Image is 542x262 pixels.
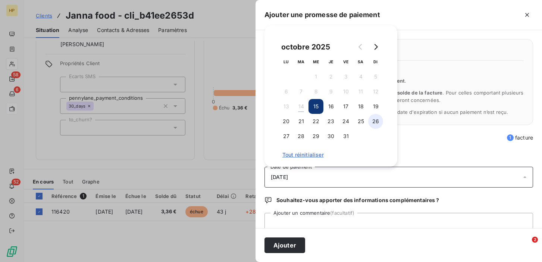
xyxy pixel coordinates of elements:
button: 27 [279,129,294,144]
span: [DATE] [271,174,288,180]
button: 19 [368,99,383,114]
button: Go to previous month [353,39,368,54]
span: Souhaitez-vous apporter des informations complémentaires ? [276,196,439,204]
button: 20 [279,114,294,129]
button: 1 [308,69,323,84]
button: 13 [279,99,294,114]
button: 23 [323,114,338,129]
button: 6 [279,84,294,99]
button: Go to next month [368,39,383,54]
th: vendredi [338,54,353,69]
button: 4 [353,69,368,84]
button: 7 [294,84,308,99]
button: Ajouter [264,237,305,253]
button: 30 [323,129,338,144]
button: 5 [368,69,383,84]
button: 15 [308,99,323,114]
th: samedi [353,54,368,69]
span: Tout réinitialiser [282,152,379,158]
button: 3 [338,69,353,84]
button: 28 [294,129,308,144]
button: 25 [353,114,368,129]
span: 1 [507,134,514,141]
button: 9 [323,84,338,99]
span: l’ensemble du solde de la facture [362,90,443,96]
span: La promesse de paiement couvre . Pour celles comportant plusieurs échéances, seules les échéances... [283,90,524,103]
button: 17 [338,99,353,114]
h5: Ajouter une promesse de paiement [264,10,380,20]
button: 18 [353,99,368,114]
button: 12 [368,84,383,99]
th: mercredi [308,54,323,69]
th: dimanche [368,54,383,69]
iframe: Intercom live chat [517,237,535,255]
button: 24 [338,114,353,129]
button: 16 [323,99,338,114]
button: 31 [338,129,353,144]
div: octobre 2025 [279,41,333,53]
button: 14 [294,99,308,114]
th: lundi [279,54,294,69]
button: 11 [353,84,368,99]
button: 8 [308,84,323,99]
th: jeudi [323,54,338,69]
button: 26 [368,114,383,129]
button: 2 [323,69,338,84]
button: 10 [338,84,353,99]
span: 2 [532,237,538,243]
th: mardi [294,54,308,69]
button: 29 [308,129,323,144]
button: 21 [294,114,308,129]
button: 22 [308,114,323,129]
span: facture [507,134,533,141]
